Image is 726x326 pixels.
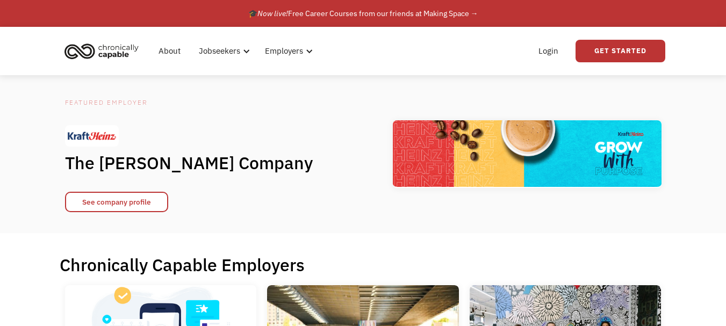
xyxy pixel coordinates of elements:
div: Jobseekers [199,45,240,57]
div: Featured Employer [65,96,334,109]
div: Jobseekers [192,34,253,68]
a: About [152,34,187,68]
a: See company profile [65,192,168,212]
div: Employers [265,45,303,57]
em: Now live! [257,9,288,18]
h1: Chronically Capable Employers [60,254,667,276]
div: Employers [258,34,316,68]
a: home [61,39,147,63]
a: Login [532,34,565,68]
div: 🎓 Free Career Courses from our friends at Making Space → [248,7,478,20]
a: Get Started [576,40,665,62]
img: Chronically Capable logo [61,39,142,63]
h1: The [PERSON_NAME] Company [65,152,334,173]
